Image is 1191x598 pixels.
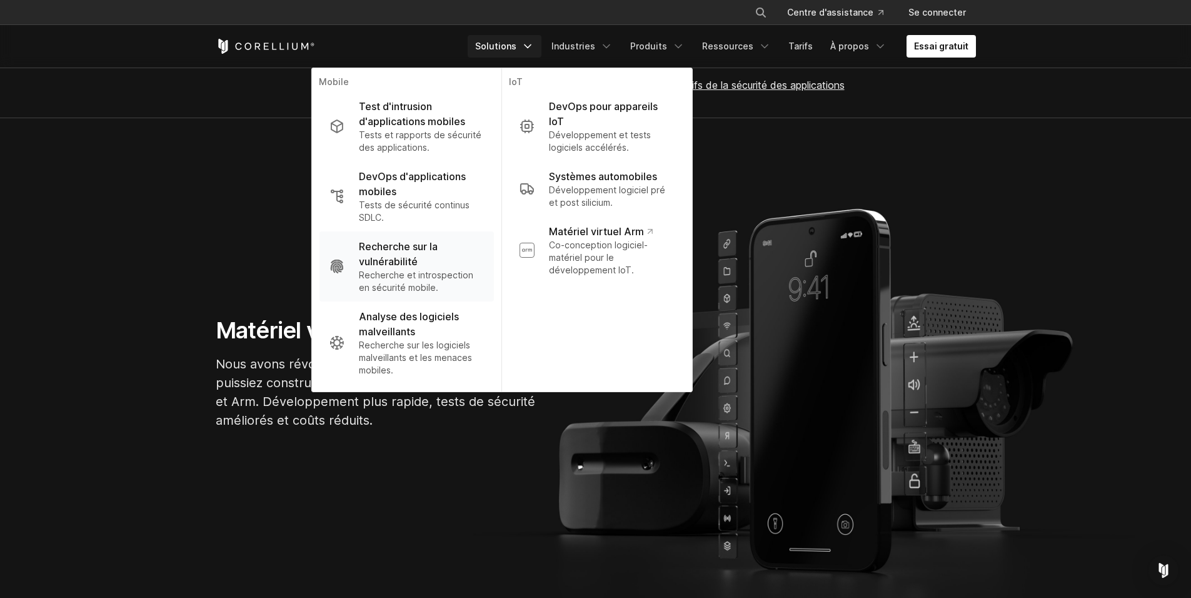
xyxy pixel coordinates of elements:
[509,216,684,284] a: Matériel virtuel Arm Co-conception logiciel-matériel pour le développement IoT.
[788,41,813,51] font: Tarifs
[549,170,657,183] font: Systèmes automobiles
[509,76,523,87] font: IoT
[359,340,472,375] font: Recherche sur les logiciels malveillants et les menaces mobiles.
[319,161,493,231] a: DevOps d'applications mobiles Tests de sécurité continus SDLC.
[359,200,470,223] font: Tests de sécurité continus SDLC.
[319,91,493,161] a: Test d'intrusion d'applications mobiles Tests et rapports de sécurité des applications.
[549,225,644,238] font: Matériel virtuel Arm
[475,41,516,51] font: Solutions
[216,317,476,344] font: Matériel virtuel Corellium
[914,41,968,51] font: Essai gratuit
[319,302,493,384] a: Analyse des logiciels malveillants Recherche sur les logiciels malveillants et les menaces mobiles.
[787,7,873,18] font: Centre d'assistance
[468,35,976,58] div: Menu de navigation
[359,310,459,338] font: Analyse des logiciels malveillants
[319,76,349,87] font: Mobile
[750,1,772,24] button: Recherche
[509,161,684,216] a: Systèmes automobiles Développement logiciel pré et post silicium.
[509,91,684,161] a: DevOps pour appareils IoT Développement et tests logiciels accélérés.
[908,7,966,18] font: Se connecter
[549,129,651,153] font: Développement et tests logiciels accélérés.
[216,357,590,428] font: Nous avons révolutionné le monde du possible pour que vous puissiez construire l'avenir. Appareil...
[549,185,665,208] font: Développement logiciel pré et post silicium.
[359,129,481,153] font: Tests et rapports de sécurité des applications.
[1148,555,1178,585] div: Ouvrir Intercom Messenger
[216,39,315,54] a: Corellium Accueil
[549,240,648,275] font: Co-conception logiciel-matériel pour le développement IoT.
[740,1,976,24] div: Menu de navigation
[702,41,753,51] font: Ressources
[359,170,466,198] font: DevOps d'applications mobiles
[630,41,667,51] font: Produits
[359,270,473,293] font: Recherche et introspection en sécurité mobile.
[551,41,595,51] font: Industries
[359,100,465,128] font: Test d'intrusion d'applications mobiles
[359,240,438,268] font: Recherche sur la vulnérabilité
[549,100,658,128] font: DevOps pour appareils IoT
[319,231,493,302] a: Recherche sur la vulnérabilité Recherche et introspection en sécurité mobile.
[830,41,869,51] font: À propos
